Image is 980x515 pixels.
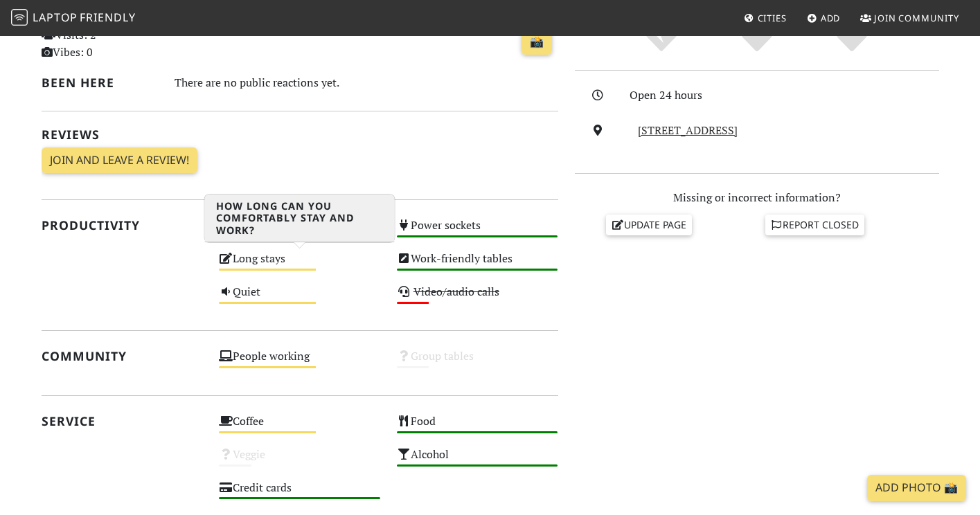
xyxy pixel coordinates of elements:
[630,87,947,105] div: Open 24 hours
[765,215,865,235] a: Report closed
[175,73,558,93] div: There are no public reactions yet.
[42,147,197,174] a: Join and leave a review!
[42,218,203,233] h2: Productivity
[801,6,846,30] a: Add
[575,189,939,207] p: Missing or incorrect information?
[389,444,567,478] div: Alcohol
[205,195,395,242] h3: How long can you comfortably stay and work?
[80,10,135,25] span: Friendly
[42,75,159,90] h2: Been here
[211,346,389,379] div: People working
[738,6,792,30] a: Cities
[614,20,709,55] div: No
[874,12,959,24] span: Join Community
[11,6,136,30] a: LaptopFriendly LaptopFriendly
[709,20,805,55] div: Yes
[638,123,738,138] a: [STREET_ADDRESS]
[821,12,841,24] span: Add
[11,9,28,26] img: LaptopFriendly
[42,26,203,62] p: Visits: 2 Vibes: 0
[413,284,499,299] s: Video/audio calls
[389,411,567,444] div: Food
[389,215,567,249] div: Power sockets
[211,282,389,315] div: Quiet
[33,10,78,25] span: Laptop
[42,349,203,363] h2: Community
[42,127,558,142] h2: Reviews
[758,12,787,24] span: Cities
[522,29,552,55] a: 📸
[389,249,567,282] div: Work-friendly tables
[211,478,389,511] div: Credit cards
[211,411,389,444] div: Coffee
[804,20,900,55] div: Definitely!
[211,249,389,282] div: Long stays
[42,414,203,428] h2: Service
[855,6,965,30] a: Join Community
[389,346,567,379] div: Group tables
[606,215,692,235] a: Update page
[211,444,389,478] div: Veggie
